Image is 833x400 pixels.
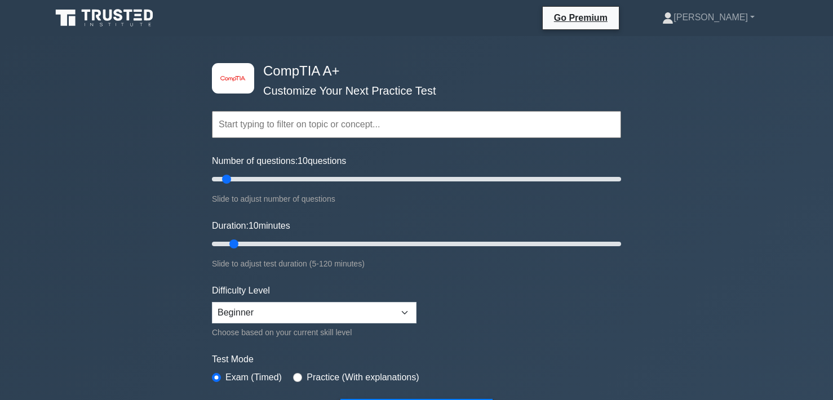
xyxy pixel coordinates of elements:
[212,353,621,366] label: Test Mode
[547,11,614,25] a: Go Premium
[249,221,259,230] span: 10
[212,219,290,233] label: Duration: minutes
[225,371,282,384] label: Exam (Timed)
[298,156,308,166] span: 10
[212,326,417,339] div: Choose based on your current skill level
[212,111,621,138] input: Start typing to filter on topic or concept...
[635,6,782,29] a: [PERSON_NAME]
[212,257,621,270] div: Slide to adjust test duration (5-120 minutes)
[212,192,621,206] div: Slide to adjust number of questions
[212,154,346,168] label: Number of questions: questions
[259,63,566,79] h4: CompTIA A+
[307,371,419,384] label: Practice (With explanations)
[212,284,270,297] label: Difficulty Level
